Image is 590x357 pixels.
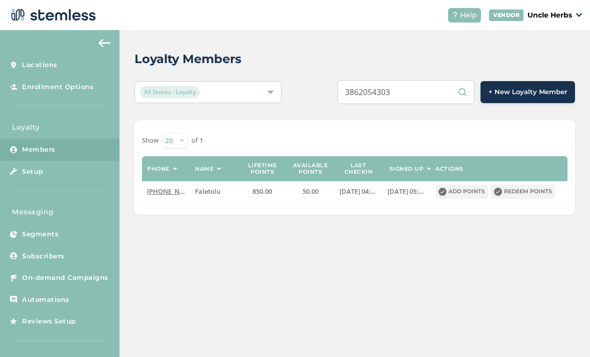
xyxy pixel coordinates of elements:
[22,273,108,283] span: On-demand Campaigns
[83,311,103,331] img: glitter-stars-b7820f95.gif
[339,187,386,196] span: [DATE] 04:33:49
[22,145,55,155] span: Members
[22,251,64,261] span: Subscribers
[195,166,213,172] label: Name
[430,156,567,181] th: Actions
[243,162,281,175] label: Lifetime points
[195,187,233,196] label: Faletolu
[291,162,329,175] label: Available points
[191,136,203,146] label: of 1
[435,185,488,199] button: Add points
[452,12,458,18] img: icon-help-white-03924b79.svg
[540,309,590,357] iframe: Chat Widget
[140,86,200,98] span: All Stores - Loyalty
[302,187,318,196] span: 50.00
[216,168,221,170] img: icon-sort-1e1d7615.svg
[426,168,431,170] img: icon-sort-1e1d7615.svg
[22,316,76,326] span: Reviews Setup
[460,10,477,21] span: Help
[22,229,58,239] span: Segments
[134,50,241,68] h2: Loyalty Members
[387,187,434,196] span: [DATE] 05:41:24
[172,168,177,170] img: icon-sort-1e1d7615.svg
[488,87,567,97] span: + New Loyalty Member
[252,187,272,196] span: 850.00
[147,187,204,196] span: [PHONE_NUMBER]
[339,187,377,196] label: 2025-07-27 04:33:49
[147,187,185,196] label: (386) 205-4303
[22,167,43,177] span: Setup
[387,187,425,196] label: 2024-04-05 05:41:24
[480,81,575,103] button: + New Loyalty Member
[491,185,555,199] button: Redeem points
[337,80,474,104] input: Search
[389,166,424,172] label: Signed up
[339,162,377,175] label: Last checkin
[22,82,93,92] span: Enrollment Options
[22,60,57,70] span: Locations
[195,187,220,196] span: Faletolu
[291,187,329,196] label: 50.00
[8,5,96,25] img: logo-dark-0685b13c.svg
[576,13,582,17] img: icon_down-arrow-small-66adaf34.svg
[243,187,281,196] label: 850.00
[527,10,572,21] p: Uncle Herbs
[489,10,523,21] div: VENDOR
[142,136,158,146] label: Show
[98,39,110,47] img: icon-arrow-back-accent-c549486e.svg
[22,295,69,305] span: Automations
[147,166,169,172] label: Phone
